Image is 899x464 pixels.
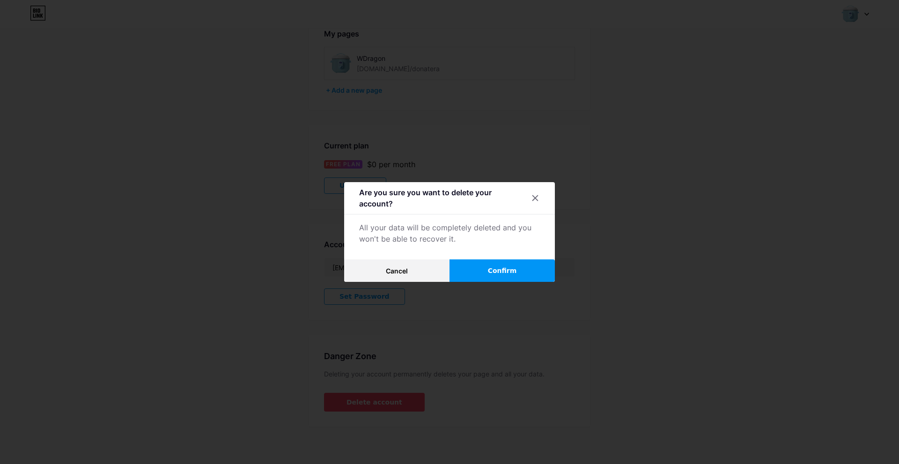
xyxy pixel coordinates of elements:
[344,259,449,282] button: Cancel
[488,266,517,276] span: Confirm
[359,187,527,209] div: Are you sure you want to delete your account?
[386,267,408,275] span: Cancel
[449,259,555,282] button: Confirm
[359,222,540,244] div: All your data will be completely deleted and you won't be able to recover it.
